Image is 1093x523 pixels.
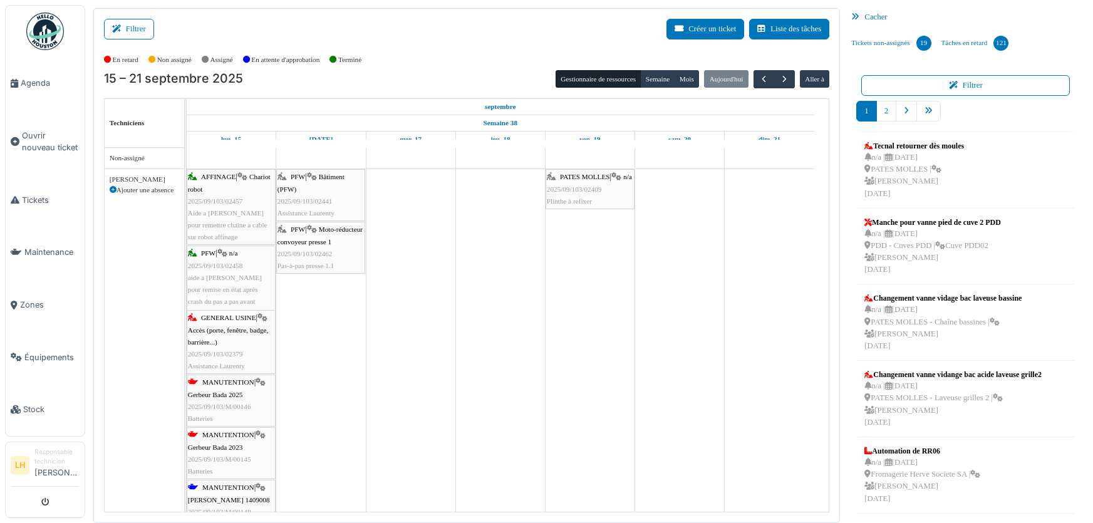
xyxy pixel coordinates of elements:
a: 2 [876,101,896,122]
a: 15 septembre 2025 [218,132,244,147]
div: Cacher [846,8,1085,26]
span: 2025/09/103/02441 [277,197,333,205]
a: 1 [856,101,876,122]
a: Agenda [6,57,85,110]
span: Accès (porte, fenêtre, badge, barrière...) [188,326,269,346]
span: [PERSON_NAME] 1409008 [188,496,270,504]
a: Changement vanne vidange bac acide laveuse grille2 n/a |[DATE] PATES MOLLES - Laveuse grilles 2 |... [861,366,1045,432]
div: | [188,376,274,425]
button: Liste des tâches [749,19,829,39]
div: n/a | [DATE] PATES MOLLES - Laveuse grilles 2 | [PERSON_NAME] [DATE] [864,380,1042,428]
label: Assigné [210,54,233,65]
button: Aujourd'hui [704,70,748,88]
div: Non-assigné [110,153,179,163]
a: Zones [6,279,85,331]
li: LH [11,456,29,475]
button: Précédent [754,70,774,88]
span: PFW [291,225,305,233]
span: 2025/09/103/02462 [277,250,333,257]
div: n/a | [DATE] PATES MOLLES | [PERSON_NAME] [DATE] [864,152,964,200]
label: Non assigné [157,54,192,65]
span: Gerbeur Bada 2023 [188,443,243,451]
span: PATES MOLLES [560,173,609,180]
span: 2025/09/103/02409 [547,185,602,193]
div: | [277,171,364,219]
a: Tickets non-assignés [846,26,936,60]
li: [PERSON_NAME] [34,447,80,484]
a: 18 septembre 2025 [487,132,514,147]
h2: 15 – 21 septembre 2025 [104,71,243,86]
span: MANUTENTION [202,378,254,386]
a: Manche pour vanne pied de cuve 2 PDD n/a |[DATE] PDD - Cuves PDD |Cuve PDD02 [PERSON_NAME][DATE] [861,214,1003,279]
span: aide a [PERSON_NAME] pour remise en état après crash du pas a pas avant pressage pfw [188,274,262,318]
div: | [547,171,633,207]
div: Manche pour vanne pied de cuve 2 PDD [864,217,1000,228]
div: Changement vanne vidange bac acide laveuse grille2 [864,369,1042,380]
div: Tecnal retourner dès moules [864,140,964,152]
a: 20 septembre 2025 [665,132,694,147]
a: Stock [6,383,85,436]
button: Semaine [640,70,675,88]
img: Badge_color-CXgf-gQk.svg [26,13,64,50]
button: Suivant [774,70,794,88]
div: | [188,312,274,372]
span: Batteries [188,467,213,475]
span: MANUTENTION [202,484,254,491]
button: Filtrer [104,19,154,39]
a: Automation de RR06 n/a |[DATE] Fromagerie Herve Societe SA | [PERSON_NAME][DATE] [861,442,983,508]
label: Terminé [338,54,361,65]
div: | [188,429,274,477]
nav: pager [856,101,1075,132]
span: Chariot robot [188,173,271,192]
button: Mois [675,70,700,88]
div: Ajouter une absence [110,185,179,195]
span: Zones [20,299,80,311]
span: n/a [229,249,238,257]
span: Assistance Laurenty [188,362,245,370]
span: AFFINAGE [201,173,236,180]
span: Pas-à-pas presse 1.1 [277,262,334,269]
span: n/a [623,173,632,180]
span: Assistance Laurenty [277,209,334,217]
div: | [188,247,274,319]
div: | [188,171,274,243]
span: 2025/09/103/M/00145 [188,455,251,463]
a: Tecnal retourner dès moules n/a |[DATE] PATES MOLLES | [PERSON_NAME][DATE] [861,137,967,203]
span: 2025/09/103/M/00148 [188,508,251,515]
a: 17 septembre 2025 [396,132,425,147]
a: Changement vanne vidage bac laveuse bassine n/a |[DATE] PATES MOLLES - Chaîne bassines | [PERSON_... [861,289,1025,355]
span: Aide a [PERSON_NAME] pour remettre chaine a cable sur robot affinage [188,209,267,241]
span: 2025/09/103/02379 [188,350,243,358]
a: Tickets [6,174,85,227]
span: Techniciens [110,119,145,127]
label: En attente d'approbation [251,54,319,65]
button: Aller à [800,70,829,88]
span: MANUTENTION [202,431,254,438]
div: | [277,224,364,272]
span: 2025/09/103/M/00146 [188,403,251,410]
span: Agenda [21,77,80,89]
a: 21 septembre 2025 [755,132,784,147]
span: Bâtiment (PFW) [277,173,344,192]
span: Stock [23,403,80,415]
button: Créer un ticket [666,19,744,39]
a: Équipements [6,331,85,384]
span: Batteries [188,415,213,422]
div: 19 [916,36,931,51]
a: LH Responsable technicien[PERSON_NAME] [11,447,80,487]
span: Plinthe à refixer [547,197,592,205]
div: n/a | [DATE] PDD - Cuves PDD | Cuve PDD02 [PERSON_NAME] [DATE] [864,228,1000,276]
span: Équipements [24,351,80,363]
a: Ouvrir nouveau ticket [6,110,85,174]
label: En retard [113,54,138,65]
div: [PERSON_NAME] [110,174,179,185]
div: n/a | [DATE] Fromagerie Herve Societe SA | [PERSON_NAME] [DATE] [864,457,980,505]
a: Maintenance [6,226,85,279]
span: Gerbeur Bada 2025 [188,391,243,398]
div: 121 [993,36,1008,51]
span: Maintenance [24,246,80,258]
button: Filtrer [861,75,1070,96]
span: 2025/09/103/02457 [188,197,243,205]
div: Responsable technicien [34,447,80,467]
